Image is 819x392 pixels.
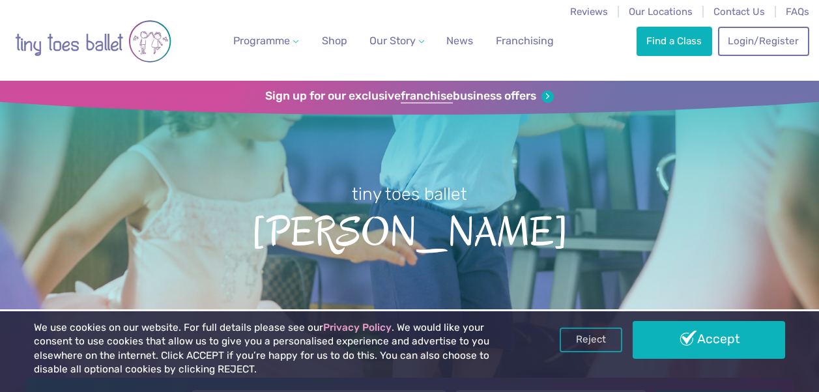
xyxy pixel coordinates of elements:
a: Find a Class [637,27,712,55]
a: Login/Register [718,27,809,55]
a: Our Locations [629,6,693,18]
a: Privacy Policy [323,322,392,333]
a: Accept [633,321,785,359]
a: Contact Us [713,6,765,18]
small: tiny toes ballet [352,184,467,204]
img: tiny toes ballet [15,8,171,74]
p: We use cookies on our website. For full details please see our . We would like your consent to us... [34,321,523,377]
a: Franchising [491,28,559,54]
a: Sign up for our exclusivefranchisebusiness offers [265,89,554,104]
a: Reject [560,328,622,352]
a: News [441,28,478,54]
a: Programme [228,28,304,54]
a: Our Story [364,28,429,54]
a: Shop [317,28,352,54]
span: Programme [233,35,290,47]
a: FAQs [786,6,809,18]
span: Shop [322,35,347,47]
span: Franchising [496,35,554,47]
a: Reviews [570,6,608,18]
span: News [446,35,473,47]
strong: franchise [401,89,453,104]
span: [PERSON_NAME] [21,206,798,254]
span: Our Story [369,35,416,47]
